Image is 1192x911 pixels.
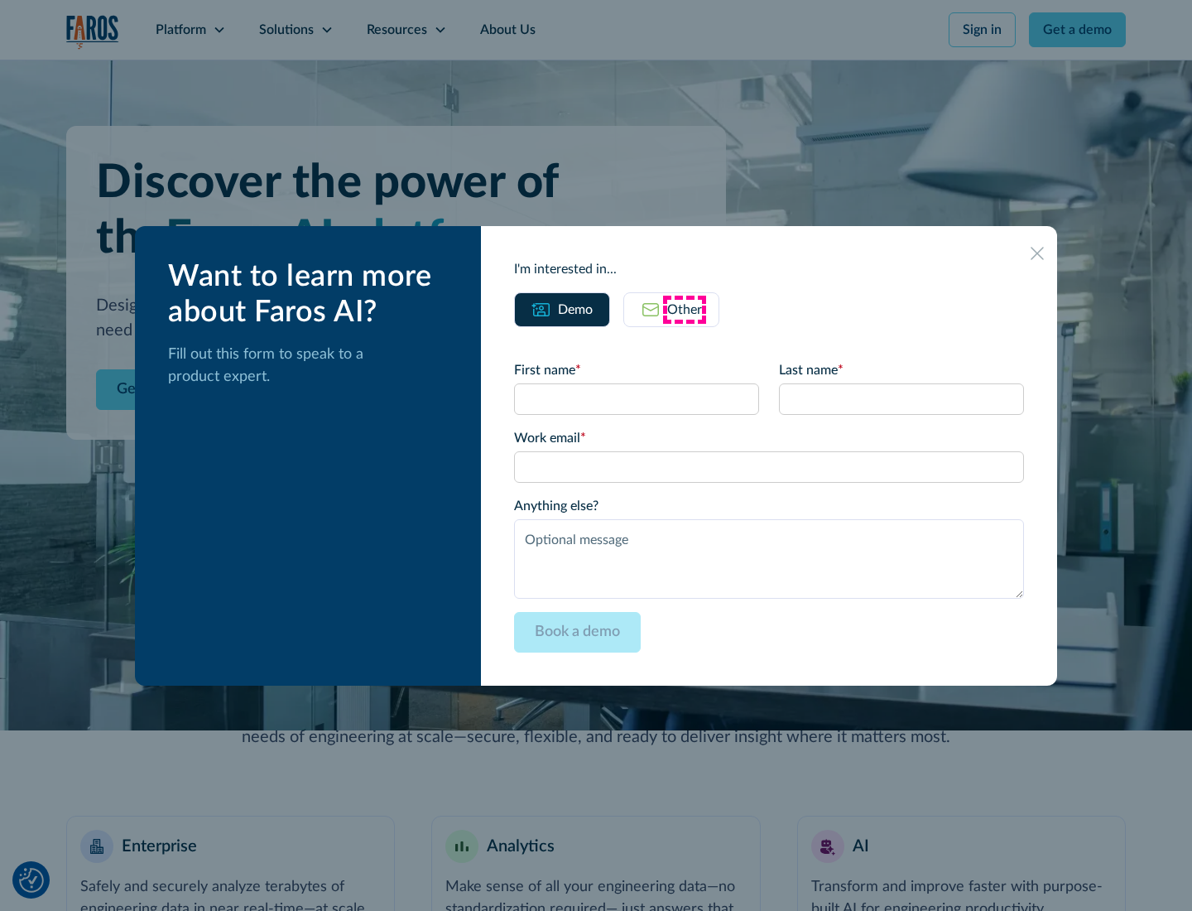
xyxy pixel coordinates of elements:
[514,259,1024,279] div: I'm interested in...
[514,360,759,380] label: First name
[558,300,593,320] div: Demo
[667,300,702,320] div: Other
[514,612,641,653] input: Book a demo
[514,428,1024,448] label: Work email
[514,496,1024,516] label: Anything else?
[779,360,1024,380] label: Last name
[514,360,1024,653] form: Email Form
[168,259,454,330] div: Want to learn more about Faros AI?
[168,344,454,388] p: Fill out this form to speak to a product expert.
